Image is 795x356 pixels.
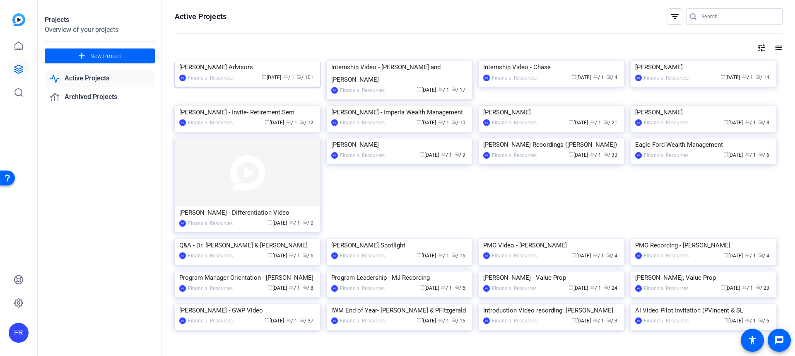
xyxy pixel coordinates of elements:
span: [DATE] [267,253,287,259]
span: calendar_today [267,252,272,257]
div: FR [635,75,642,81]
mat-icon: add [77,51,87,61]
div: FR [179,252,186,259]
span: [DATE] [419,152,439,158]
div: FR [331,317,338,324]
mat-icon: filter_list [670,12,680,22]
span: / 4 [606,75,617,80]
span: group [289,220,294,225]
span: group [438,119,443,124]
span: radio [755,285,760,290]
span: calendar_today [723,252,728,257]
div: FR [635,119,642,126]
span: / 8 [758,120,769,126]
span: group [283,74,288,79]
div: Financial Resources [188,252,233,260]
div: FR [331,152,338,159]
div: FR [331,119,338,126]
span: group [590,285,595,290]
div: Program Leadership - MJ Recording [331,271,467,284]
span: [DATE] [417,87,436,93]
span: / 5 [454,285,465,291]
div: [PERSON_NAME] - Value Prop [483,271,619,284]
div: Financial Resources [492,151,537,160]
span: / 16 [451,253,465,259]
span: / 1 [590,120,601,126]
div: [PERSON_NAME], Value Prop [635,271,771,284]
div: Financial Resources [492,317,537,325]
span: group [289,285,294,290]
span: [DATE] [720,285,740,291]
div: Financial Resources [644,151,689,160]
div: [PERSON_NAME] - Invite- Retirement Sem [179,106,316,119]
span: group [590,119,595,124]
span: / 101 [296,75,313,80]
span: / 8 [302,285,313,291]
div: [PERSON_NAME] - GWP Video [179,304,316,317]
span: group [289,252,294,257]
div: FR [635,252,642,259]
div: Internship Video - [PERSON_NAME] and [PERSON_NAME] [331,61,467,86]
div: Eagle Ford Wealth Management [635,138,771,151]
span: / 1 [441,285,452,291]
span: calendar_today [723,152,728,157]
div: Financial Resources [188,284,233,293]
span: / 1 [438,87,449,93]
div: FR [179,75,186,81]
span: / 1 [590,152,601,158]
span: / 3 [606,318,617,324]
span: group [438,87,443,92]
span: / 14 [755,75,769,80]
span: [DATE] [720,75,740,80]
a: Active Projects [45,70,155,87]
span: [DATE] [417,120,436,126]
div: FR [179,119,186,126]
span: [DATE] [417,318,436,324]
span: calendar_today [267,220,272,225]
span: calendar_today [569,152,573,157]
span: group [286,119,291,124]
div: Financial Resources [644,252,689,260]
div: PMO Recording - [PERSON_NAME] [635,239,771,252]
span: / 24 [603,285,617,291]
span: radio [758,252,763,257]
span: / 1 [289,220,300,226]
div: FR [483,285,490,292]
span: [DATE] [571,75,591,80]
span: radio [454,152,459,157]
span: group [745,317,750,322]
button: New Project [45,48,155,63]
span: / 6 [758,152,769,158]
span: radio [302,252,307,257]
h1: Active Projects [175,12,226,22]
div: FR [483,252,490,259]
span: / 1 [590,285,601,291]
span: calendar_today [569,119,573,124]
div: FR [483,119,490,126]
div: FR [483,317,490,324]
span: [DATE] [569,152,588,158]
span: calendar_today [720,74,725,79]
div: Financial Resources [340,119,385,127]
span: / 1 [438,253,449,259]
div: Financial Resources [188,219,233,228]
mat-icon: list [773,43,783,53]
div: FR [179,220,186,227]
div: Financial Resources [340,151,385,160]
span: calendar_today [265,317,270,322]
span: / 1 [745,318,756,324]
mat-icon: tune [756,43,766,53]
span: / 1 [438,318,449,324]
div: Financial Resources [644,317,689,325]
span: / 37 [299,318,313,324]
span: calendar_today [569,285,573,290]
span: calendar_today [720,285,725,290]
div: FR [179,285,186,292]
span: calendar_today [571,74,576,79]
div: AI Video Pilot Invitation (PVincent & SL [635,304,771,317]
div: Financial Resources [492,119,537,127]
div: Financial Resources [340,252,385,260]
span: [DATE] [723,152,743,158]
div: Financial Resources [340,284,385,293]
div: Financial Resources [644,119,689,127]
